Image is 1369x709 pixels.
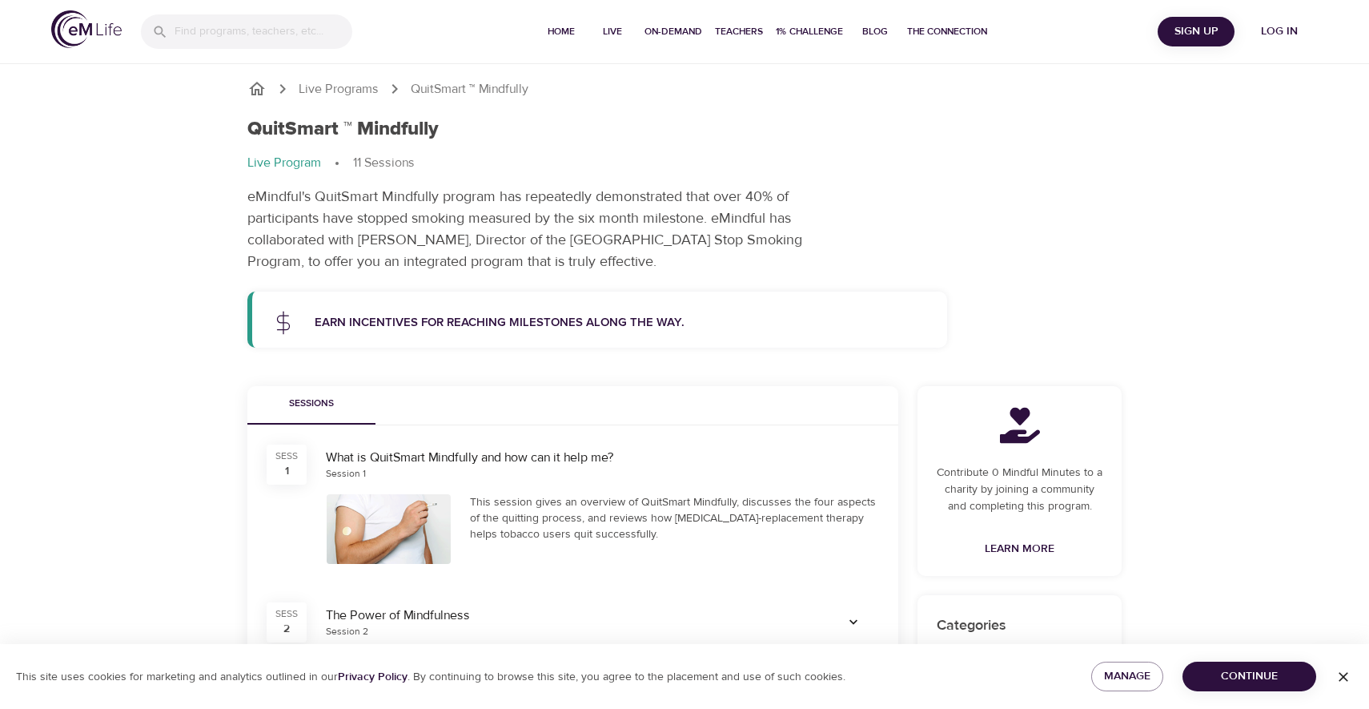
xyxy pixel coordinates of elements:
[247,154,321,172] p: Live Program
[937,614,1102,636] p: Categories
[326,467,366,481] div: Session 1
[1091,662,1163,691] button: Manage
[247,186,848,272] p: eMindful's QuitSmart Mindfully program has repeatedly demonstrated that over 40% of participants ...
[411,80,528,99] p: QuitSmart ™ Mindfully
[776,23,843,40] span: 1% Challenge
[593,23,632,40] span: Live
[247,154,1122,173] nav: breadcrumb
[51,10,122,48] img: logo
[326,625,368,639] div: Session 2
[326,449,879,467] div: What is QuitSmart Mindfully and how can it help me?
[542,23,580,40] span: Home
[1164,22,1228,42] span: Sign Up
[275,449,298,463] div: SESS
[937,465,1102,515] p: Contribute 0 Mindful Minutes to a charity by joining a community and completing this program.
[353,154,415,172] p: 11 Sessions
[985,539,1054,559] span: Learn More
[1104,667,1150,687] span: Manage
[1182,662,1316,691] button: Continue
[1241,17,1318,46] button: Log in
[275,607,298,621] div: SESS
[715,23,763,40] span: Teachers
[338,670,407,684] a: Privacy Policy
[285,463,289,479] div: 1
[175,14,352,49] input: Find programs, teachers, etc...
[283,621,290,637] div: 2
[907,23,987,40] span: The Connection
[856,23,894,40] span: Blog
[470,494,880,542] div: This session gives an overview of QuitSmart Mindfully, discusses the four aspects of the quitting...
[257,396,366,413] span: Sessions
[644,23,702,40] span: On-Demand
[247,118,439,141] h1: QuitSmart ™ Mindfully
[1247,22,1311,42] span: Log in
[1158,17,1235,46] button: Sign Up
[1195,667,1303,687] span: Continue
[299,80,379,99] a: Live Programs
[247,79,1122,99] nav: breadcrumb
[315,314,928,332] p: Earn incentives for reaching milestones along the way.
[978,534,1061,564] a: Learn More
[326,606,809,625] div: The Power of Mindfulness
